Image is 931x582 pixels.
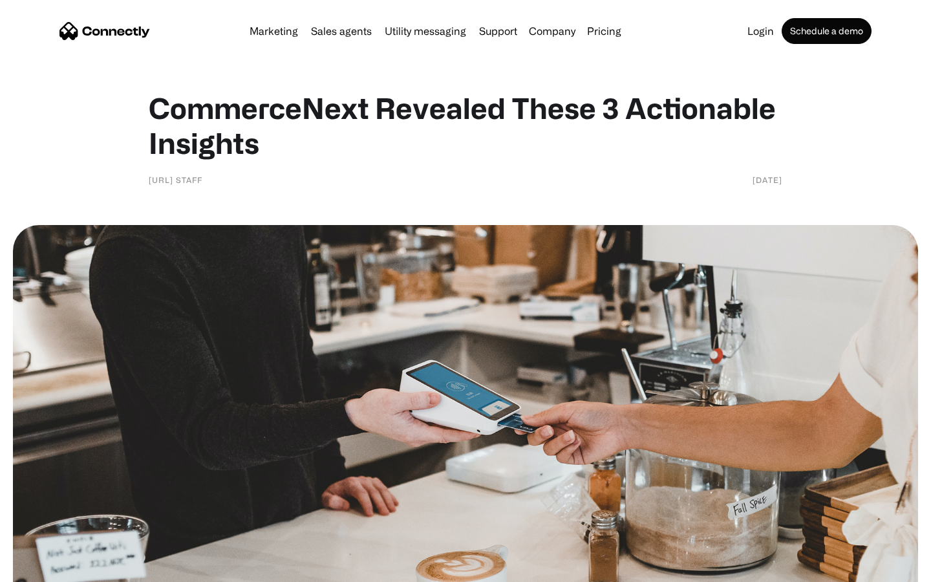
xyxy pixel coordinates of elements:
[306,26,377,36] a: Sales agents
[13,559,78,577] aside: Language selected: English
[149,173,202,186] div: [URL] Staff
[380,26,471,36] a: Utility messaging
[529,22,575,40] div: Company
[149,91,782,160] h1: CommerceNext Revealed These 3 Actionable Insights
[244,26,303,36] a: Marketing
[26,559,78,577] ul: Language list
[742,26,779,36] a: Login
[474,26,522,36] a: Support
[753,173,782,186] div: [DATE]
[782,18,872,44] a: Schedule a demo
[582,26,626,36] a: Pricing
